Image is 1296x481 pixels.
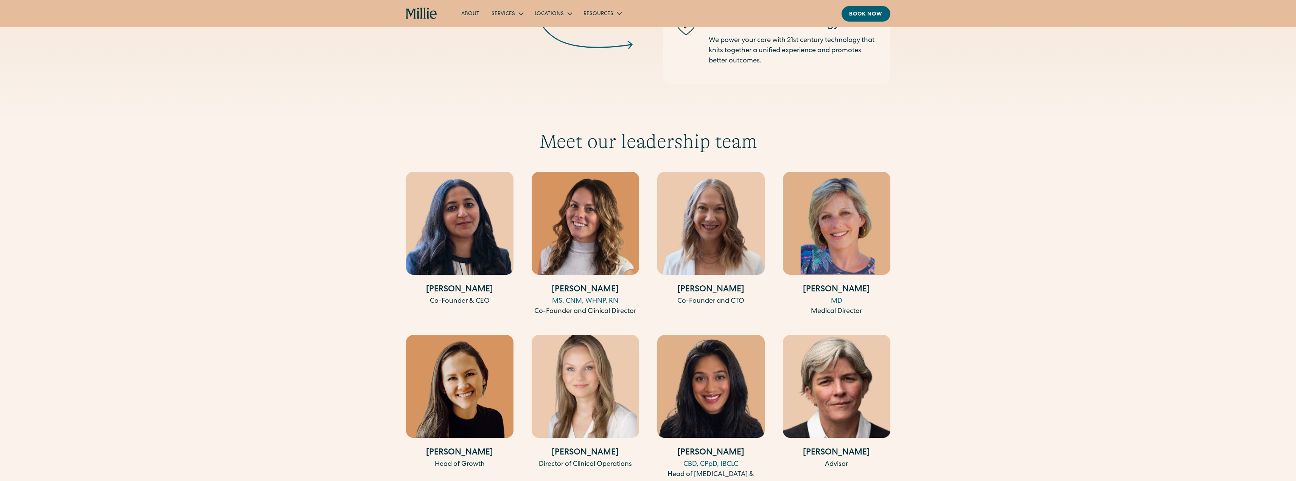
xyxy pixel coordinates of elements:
h4: [PERSON_NAME] [657,447,765,459]
h4: [PERSON_NAME] [406,447,513,459]
div: Head of Growth [406,459,513,470]
div: Advisor [783,459,890,470]
h3: Meet our leadership team [406,130,890,153]
div: MD [783,296,890,307]
div: Director of Clinical Operations [532,459,639,470]
div: Co-Founder and Clinical Director [532,307,639,317]
div: Services [485,7,529,20]
h4: [PERSON_NAME] [783,284,890,296]
div: MS, CNM, WHNP, RN [532,296,639,307]
div: Resources [577,7,627,20]
h4: [PERSON_NAME] [657,284,765,296]
h4: [PERSON_NAME] [783,447,890,459]
a: About [455,7,485,20]
div: Medical Director [783,307,890,317]
a: home [406,8,437,20]
h4: [PERSON_NAME] [532,284,639,296]
div: Resources [583,10,613,18]
p: We power your care with 21st century technology that knits together a unified experience and prom... [709,36,878,66]
h4: [PERSON_NAME] [406,284,513,296]
div: Locations [529,7,577,20]
div: Co-Founder and CTO [657,296,765,307]
a: Book now [842,6,890,22]
h4: [PERSON_NAME] [532,447,639,459]
div: Locations [535,10,564,18]
div: Book now [849,11,883,19]
div: Services [492,10,515,18]
div: Co-Founder & CEO [406,296,513,307]
div: CBD, CPpD, IBCLC [657,459,765,470]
